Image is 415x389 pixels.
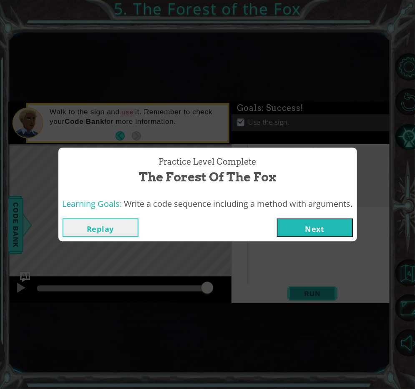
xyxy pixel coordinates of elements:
button: Replay [63,218,138,237]
span: Write a code sequence including a method with arguments. [124,198,353,209]
span: The Forest of the Fox [139,168,276,186]
button: Next [277,218,353,237]
span: Practice Level Complete [159,156,257,168]
span: Learning Goals: [63,198,122,209]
